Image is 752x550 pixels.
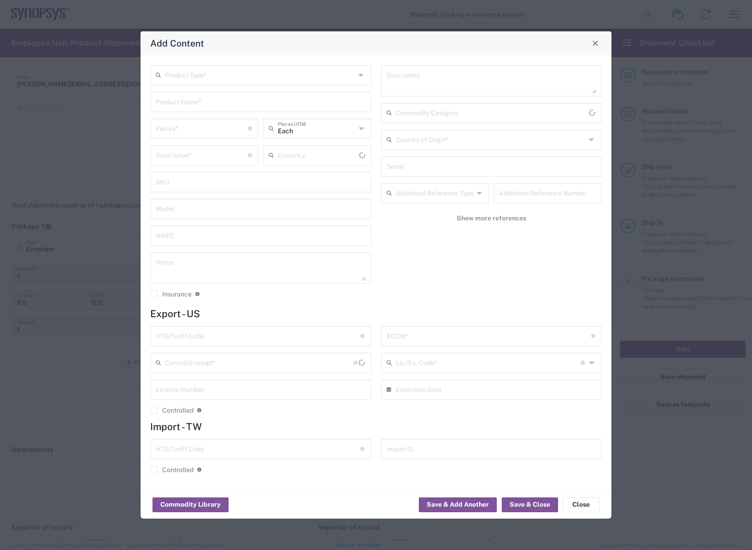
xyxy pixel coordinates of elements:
[150,308,602,319] h4: Export - US
[150,421,602,432] h4: Import - TW
[563,497,599,512] button: Close
[502,497,558,512] button: Save & Close
[150,290,192,298] label: Insurance
[153,497,229,512] button: Commodity Library
[150,407,194,414] label: Controlled
[589,37,602,50] button: Close
[150,36,204,50] h4: Add Content
[457,214,526,223] span: Show more references
[150,466,194,473] label: Controlled
[419,497,497,512] button: Save & Add Another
